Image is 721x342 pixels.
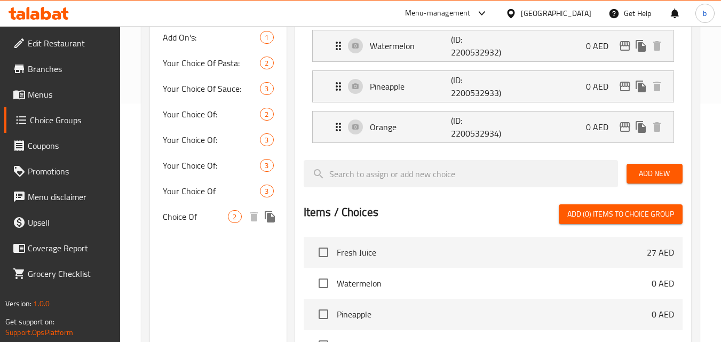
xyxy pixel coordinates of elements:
[228,212,241,222] span: 2
[4,210,121,235] a: Upsell
[312,241,335,264] span: Select choice
[28,216,112,229] span: Upsell
[312,303,335,325] span: Select choice
[652,277,674,290] p: 0 AED
[150,127,286,153] div: Your Choice Of:3
[28,37,112,50] span: Edit Restaurant
[4,184,121,210] a: Menu disclaimer
[304,26,683,66] li: Expand
[28,267,112,280] span: Grocery Checklist
[228,210,241,223] div: Choices
[451,74,505,99] p: (ID: 2200532933)
[5,325,73,339] a: Support.OpsPlatform
[163,31,260,44] span: Add On's:
[370,39,451,52] p: Watermelon
[312,272,335,295] span: Select choice
[649,119,665,135] button: delete
[567,208,674,221] span: Add (0) items to choice group
[260,159,273,172] div: Choices
[28,242,112,254] span: Coverage Report
[4,261,121,287] a: Grocery Checklist
[5,315,54,329] span: Get support on:
[304,204,378,220] h2: Items / Choices
[647,246,674,259] p: 27 AED
[163,108,260,121] span: Your Choice Of:
[370,80,451,93] p: Pineapple
[633,119,649,135] button: duplicate
[262,209,278,225] button: duplicate
[260,58,273,68] span: 2
[150,153,286,178] div: Your Choice Of:3
[163,185,260,197] span: Your Choice Of
[28,190,112,203] span: Menu disclaimer
[559,204,683,224] button: Add (0) items to choice group
[521,7,591,19] div: [GEOGRAPHIC_DATA]
[405,7,471,20] div: Menu-management
[28,88,112,101] span: Menus
[703,7,707,19] span: b
[260,161,273,171] span: 3
[150,25,286,50] div: Add On's:1
[451,114,505,140] p: (ID: 2200532934)
[370,121,451,133] p: Orange
[4,235,121,261] a: Coverage Report
[30,114,112,126] span: Choice Groups
[4,133,121,158] a: Coupons
[246,209,262,225] button: delete
[586,80,617,93] p: 0 AED
[260,185,273,197] div: Choices
[163,210,228,223] span: Choice Of
[260,109,273,120] span: 2
[163,159,260,172] span: Your Choice Of:
[150,76,286,101] div: Your Choice Of Sauce:3
[260,57,273,69] div: Choices
[304,66,683,107] li: Expand
[260,133,273,146] div: Choices
[260,33,273,43] span: 1
[260,135,273,145] span: 3
[260,82,273,95] div: Choices
[649,78,665,94] button: delete
[633,78,649,94] button: duplicate
[649,38,665,54] button: delete
[337,308,652,321] span: Pineapple
[337,277,652,290] span: Watermelon
[4,56,121,82] a: Branches
[313,71,674,102] div: Expand
[28,165,112,178] span: Promotions
[635,167,674,180] span: Add New
[4,30,121,56] a: Edit Restaurant
[260,84,273,94] span: 3
[33,297,50,311] span: 1.0.0
[150,50,286,76] div: Your Choice Of Pasta:2
[633,38,649,54] button: duplicate
[163,133,260,146] span: Your Choice Of:
[4,82,121,107] a: Menus
[260,31,273,44] div: Choices
[163,57,260,69] span: Your Choice Of Pasta:
[150,178,286,204] div: Your Choice Of3
[617,119,633,135] button: edit
[617,78,633,94] button: edit
[260,108,273,121] div: Choices
[304,107,683,147] li: Expand
[260,186,273,196] span: 3
[304,160,618,187] input: search
[4,158,121,184] a: Promotions
[586,121,617,133] p: 0 AED
[313,112,674,142] div: Expand
[28,139,112,152] span: Coupons
[586,39,617,52] p: 0 AED
[627,164,683,184] button: Add New
[150,101,286,127] div: Your Choice Of:2
[4,107,121,133] a: Choice Groups
[313,30,674,61] div: Expand
[28,62,112,75] span: Branches
[163,82,260,95] span: Your Choice Of Sauce:
[451,33,505,59] p: (ID: 2200532932)
[150,204,286,229] div: Choice Of2deleteduplicate
[652,308,674,321] p: 0 AED
[337,246,647,259] span: Fresh Juice
[617,38,633,54] button: edit
[5,297,31,311] span: Version:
